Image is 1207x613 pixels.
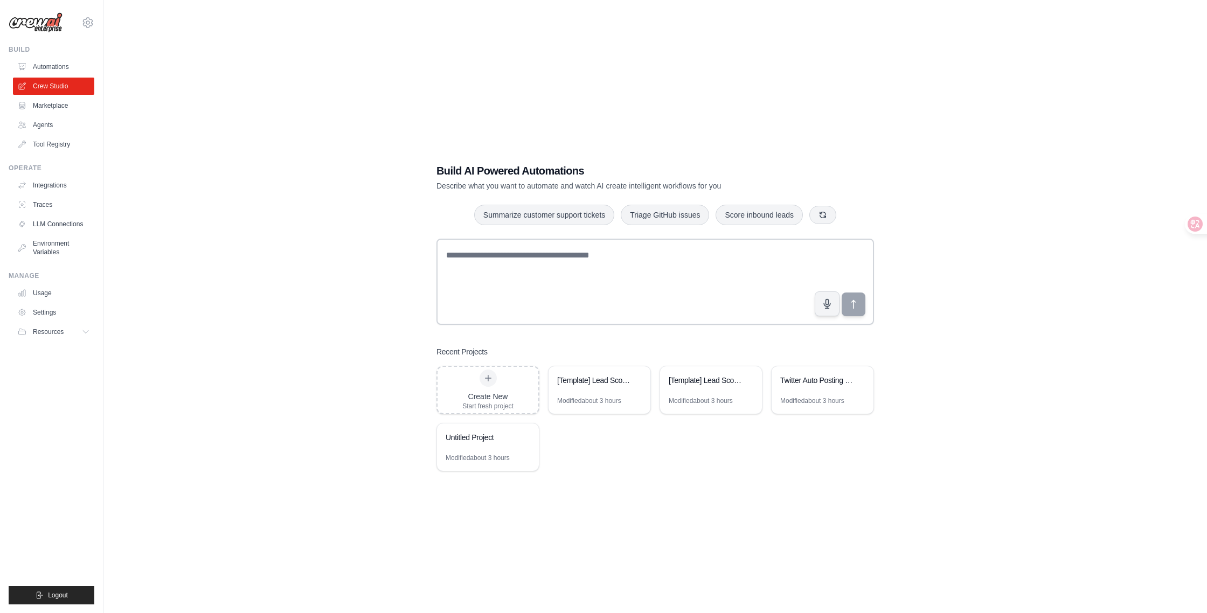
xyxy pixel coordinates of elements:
a: Agents [13,116,94,134]
a: Environment Variables [13,235,94,261]
button: Summarize customer support tickets [474,205,614,225]
button: Resources [13,323,94,340]
a: LLM Connections [13,215,94,233]
button: Click to speak your automation idea [815,291,840,316]
a: Tool Registry [13,136,94,153]
h3: Recent Projects [436,346,488,357]
div: Modified about 3 hours [780,396,844,405]
a: Marketplace [13,97,94,114]
div: Modified about 3 hours [669,396,733,405]
a: Usage [13,284,94,302]
div: Twitter Auto Posting System [780,375,854,386]
a: Traces [13,196,94,213]
a: Integrations [13,177,94,194]
div: Build [9,45,94,54]
div: [Template] Lead Scoring and Strategy Crew [669,375,743,386]
a: Settings [13,304,94,321]
button: Score inbound leads [716,205,803,225]
div: [Template] Lead Scoring and Strategy Crew [557,375,631,386]
div: Create New [462,391,514,402]
div: Start fresh project [462,402,514,410]
div: Untitled Project [446,432,519,443]
button: Triage GitHub issues [621,205,709,225]
img: Logo [9,12,63,33]
div: Modified about 3 hours [446,454,510,462]
span: Logout [48,591,68,600]
span: Resources [33,328,64,336]
div: Manage [9,271,94,280]
div: Operate [9,164,94,172]
a: Automations [13,58,94,75]
button: Logout [9,586,94,604]
p: Describe what you want to automate and watch AI create intelligent workflows for you [436,180,799,191]
a: Crew Studio [13,78,94,95]
div: Modified about 3 hours [557,396,621,405]
h1: Build AI Powered Automations [436,163,799,178]
button: Get new suggestions [809,206,836,224]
